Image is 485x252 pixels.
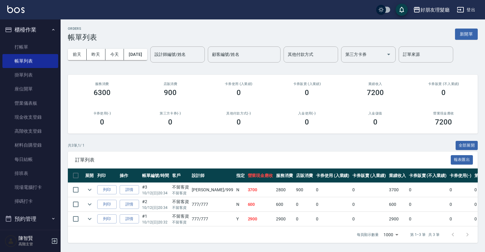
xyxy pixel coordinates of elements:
[305,88,309,97] h3: 0
[235,183,246,197] td: N
[142,190,169,196] p: 10/12 (日) 20:34
[18,235,49,241] h5: 陳智賢
[407,183,448,197] td: 0
[373,118,377,126] h3: 0
[417,111,471,115] h2: 營業現金應收
[280,82,334,86] h2: 卡券販賣 (入業績)
[120,214,139,224] a: 詳情
[435,118,452,126] h3: 7200
[387,212,407,226] td: 2900
[2,226,58,242] button: 報表及分析
[212,82,266,86] h2: 卡券使用 (入業績)
[142,220,169,225] p: 10/12 (日) 20:32
[85,185,94,194] button: expand row
[2,152,58,166] a: 每日結帳
[84,169,96,183] th: 展開
[85,200,94,209] button: expand row
[351,169,387,183] th: 卡券販賣 (入業績)
[274,197,294,212] td: 600
[2,110,58,124] a: 現金收支登錄
[348,111,402,115] h2: 入金儲值
[124,49,147,60] button: [DATE]
[351,183,387,197] td: 0
[448,169,473,183] th: 卡券使用(-)
[237,88,241,97] h3: 0
[172,205,189,210] p: 不留客資
[94,88,111,97] h3: 6300
[387,183,407,197] td: 3700
[407,197,448,212] td: 0
[407,212,448,226] td: 0
[235,197,246,212] td: N
[141,169,171,183] th: 帳單編號/時間
[7,5,25,13] img: Logo
[451,155,473,165] button: 報表匯出
[190,183,234,197] td: [PERSON_NAME] /999
[190,197,234,212] td: 777 /777
[144,82,198,86] h2: 店販消費
[164,88,177,97] h3: 900
[2,166,58,180] a: 排班表
[172,190,189,196] p: 不留客資
[105,49,124,60] button: 今天
[141,212,171,226] td: #1
[97,214,117,224] button: 列印
[2,54,58,68] a: 帳單列表
[2,82,58,96] a: 座位開單
[168,118,172,126] h3: 0
[141,183,171,197] td: #3
[407,169,448,183] th: 卡券販賣 (不入業績)
[314,183,351,197] td: 0
[68,143,85,148] p: 共 3 筆, 1 / 1
[246,212,275,226] td: 2900
[87,49,105,60] button: 昨天
[246,169,275,183] th: 營業現金應收
[120,185,139,195] a: 詳情
[75,157,451,163] span: 訂單列表
[280,111,334,115] h2: 入金使用(-)
[456,141,478,150] button: 全部展開
[100,118,104,126] h3: 0
[387,169,407,183] th: 業績收入
[294,212,314,226] td: 0
[305,118,309,126] h3: 0
[190,212,234,226] td: 777 /777
[294,169,314,183] th: 店販消費
[451,157,473,162] a: 報表匯出
[190,169,234,183] th: 設計師
[274,169,294,183] th: 服務消費
[68,49,87,60] button: 前天
[97,185,117,195] button: 列印
[448,212,473,226] td: 0
[75,82,129,86] h3: 服務消費
[448,183,473,197] td: 0
[85,214,94,223] button: expand row
[274,183,294,197] td: 2800
[455,29,478,40] button: 新開單
[454,4,478,15] button: 登出
[235,169,246,183] th: 指定
[2,138,58,152] a: 材料自購登錄
[294,197,314,212] td: 0
[2,124,58,138] a: 高階收支登錄
[2,40,58,54] a: 打帳單
[411,4,452,16] button: 好朋友理髮廳
[172,213,189,220] div: 不留客資
[448,197,473,212] td: 0
[274,212,294,226] td: 2900
[246,183,275,197] td: 3700
[171,169,191,183] th: 客戶
[348,82,402,86] h2: 業績收入
[120,200,139,209] a: 詳情
[235,212,246,226] td: Y
[2,22,58,38] button: 櫃檯作業
[384,49,394,59] button: Open
[144,111,198,115] h2: 第三方卡券(-)
[314,197,351,212] td: 0
[96,169,118,183] th: 列印
[381,226,400,243] div: 1000
[2,180,58,194] a: 現場電腦打卡
[294,183,314,197] td: 900
[212,111,266,115] h2: 其他付款方式(-)
[118,169,141,183] th: 操作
